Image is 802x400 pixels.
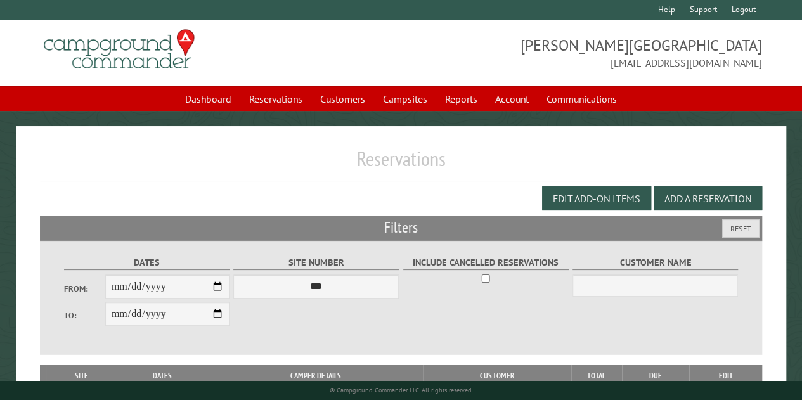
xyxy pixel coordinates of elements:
[488,87,536,111] a: Account
[178,87,239,111] a: Dashboard
[375,87,435,111] a: Campsites
[423,365,571,387] th: Customer
[64,283,105,295] label: From:
[313,87,373,111] a: Customers
[539,87,624,111] a: Communications
[437,87,485,111] a: Reports
[571,365,622,387] th: Total
[233,255,399,270] label: Site Number
[46,365,116,387] th: Site
[209,365,423,387] th: Camper Details
[40,146,762,181] h1: Reservations
[572,255,738,270] label: Customer Name
[40,216,762,240] h2: Filters
[403,255,569,270] label: Include Cancelled Reservations
[722,219,760,238] button: Reset
[64,309,105,321] label: To:
[689,365,761,387] th: Edit
[542,186,651,210] button: Edit Add-on Items
[329,386,472,394] small: © Campground Commander LLC. All rights reserved.
[40,25,198,74] img: Campground Commander
[242,87,310,111] a: Reservations
[64,255,230,270] label: Dates
[117,365,209,387] th: Dates
[622,365,690,387] th: Due
[654,186,762,210] button: Add a Reservation
[401,35,762,70] span: [PERSON_NAME][GEOGRAPHIC_DATA] [EMAIL_ADDRESS][DOMAIN_NAME]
